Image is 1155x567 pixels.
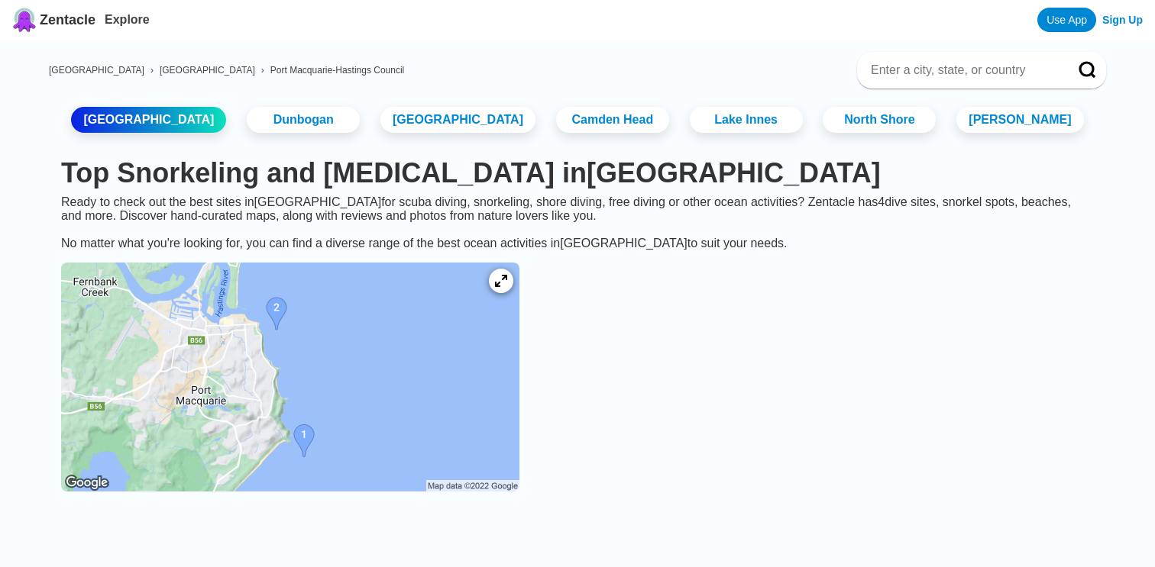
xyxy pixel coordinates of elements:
[12,8,95,32] a: Zentacle logoZentacle
[61,263,519,491] img: Port Macquarie dive site map
[261,65,264,76] span: ›
[823,107,936,133] a: North Shore
[1102,14,1143,26] a: Sign Up
[380,107,535,133] a: [GEOGRAPHIC_DATA]
[49,195,1106,250] div: Ready to check out the best sites in [GEOGRAPHIC_DATA] for scuba diving, snorkeling, shore diving...
[690,107,803,133] a: Lake Innes
[956,107,1083,133] a: [PERSON_NAME]
[1037,8,1096,32] a: Use App
[150,65,154,76] span: ›
[12,8,37,32] img: Zentacle logo
[247,107,360,133] a: Dunbogan
[49,250,532,507] a: Port Macquarie dive site map
[40,12,95,28] span: Zentacle
[556,107,669,133] a: Camden Head
[160,65,255,76] a: [GEOGRAPHIC_DATA]
[71,107,226,133] a: [GEOGRAPHIC_DATA]
[49,65,144,76] a: [GEOGRAPHIC_DATA]
[869,63,1057,78] input: Enter a city, state, or country
[105,13,150,26] a: Explore
[270,65,404,76] a: Port Macquarie-Hastings Council
[61,157,1094,189] h1: Top Snorkeling and [MEDICAL_DATA] in [GEOGRAPHIC_DATA]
